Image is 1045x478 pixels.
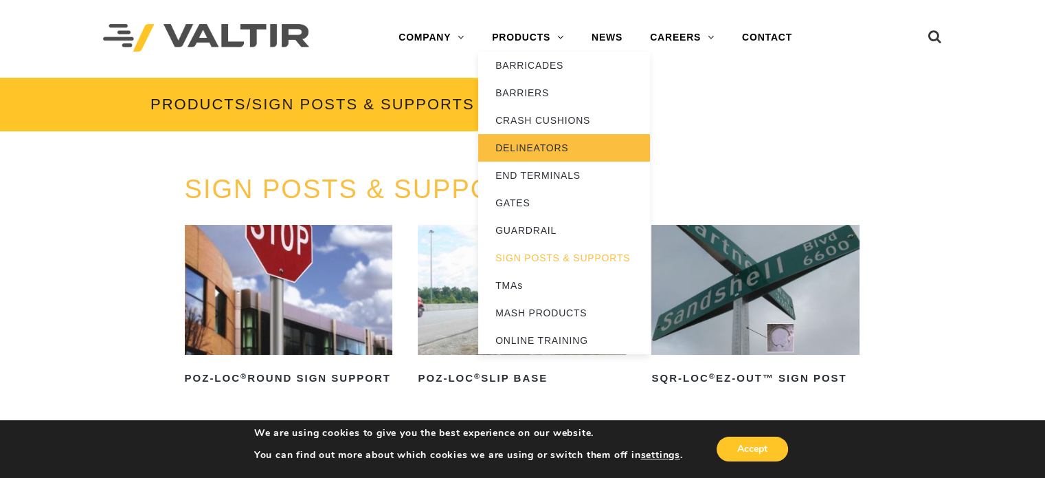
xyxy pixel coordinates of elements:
sup: ® [240,372,247,380]
a: TMAs [478,272,650,299]
a: GATES [478,189,650,217]
a: CRASH CUSHIONS [478,107,650,134]
a: END TERMINALS [478,162,650,189]
a: PRODUCTS [478,24,578,52]
a: CONTACT [728,24,806,52]
h2: POZ-LOC Slip Base [418,367,626,389]
p: We are using cookies to give you the best experience on our website. [254,427,683,439]
a: SIGN POSTS & SUPPORTS [185,175,548,204]
h2: POZ-LOC Round Sign Support [185,367,393,389]
a: POZ-LOC®Round Sign Support [185,225,393,389]
h2: SQR-LOC EZ-Out™ Sign Post [651,367,859,389]
a: BARRICADES [478,52,650,79]
a: PRODUCTS [150,96,246,113]
button: Accept [717,437,788,461]
p: You can find out more about which cookies we are using or switch them off in . [254,449,683,461]
a: GUARDRAIL [478,217,650,244]
button: settings [640,449,679,461]
a: SQR-LOC®EZ-Out™ Sign Post [651,225,859,389]
a: NEWS [578,24,636,52]
span: SIGN POSTS & SUPPORTS [252,96,475,113]
a: CAREERS [636,24,728,52]
sup: ® [709,372,716,380]
a: SIGN POSTS & SUPPORTS [478,244,650,272]
a: DELINEATORS [478,134,650,162]
img: Valtir [103,24,309,52]
a: BARRIERS [478,79,650,107]
a: COMPANY [385,24,478,52]
a: ONLINE TRAINING [478,327,650,354]
a: MASH PRODUCTS [478,299,650,327]
sup: ® [474,372,481,380]
a: POZ-LOC®Slip Base [418,225,626,389]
